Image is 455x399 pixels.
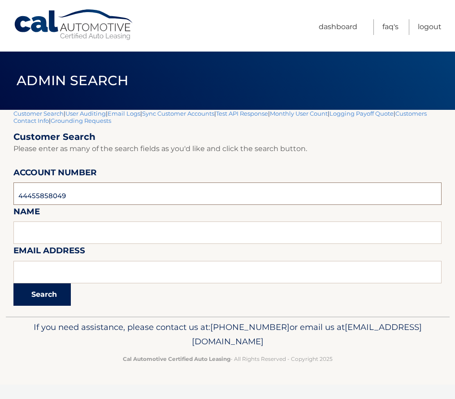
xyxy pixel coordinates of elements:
a: Logout [418,19,442,35]
a: Cal Automotive [13,9,134,41]
a: User Auditing [65,110,106,117]
a: Test API Response [216,110,268,117]
a: Email Logs [108,110,140,117]
span: [PHONE_NUMBER] [210,322,290,332]
h2: Customer Search [13,131,442,143]
a: Dashboard [319,19,357,35]
label: Account Number [13,166,97,182]
a: Logging Payoff Quote [329,110,394,117]
a: FAQ's [382,19,399,35]
label: Email Address [13,244,85,260]
label: Name [13,205,40,221]
a: Customer Search [13,110,64,117]
strong: Cal Automotive Certified Auto Leasing [123,356,230,362]
p: Please enter as many of the search fields as you'd like and click the search button. [13,143,442,155]
p: - All Rights Reserved - Copyright 2025 [19,354,436,364]
button: Search [13,283,71,306]
a: Sync Customer Accounts [142,110,214,117]
a: Monthly User Count [270,110,328,117]
a: Customers Contact Info [13,110,427,124]
a: Grounding Requests [51,117,111,124]
span: Admin Search [17,72,128,89]
p: If you need assistance, please contact us at: or email us at [19,320,436,349]
div: | | | | | | | | [13,110,442,317]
